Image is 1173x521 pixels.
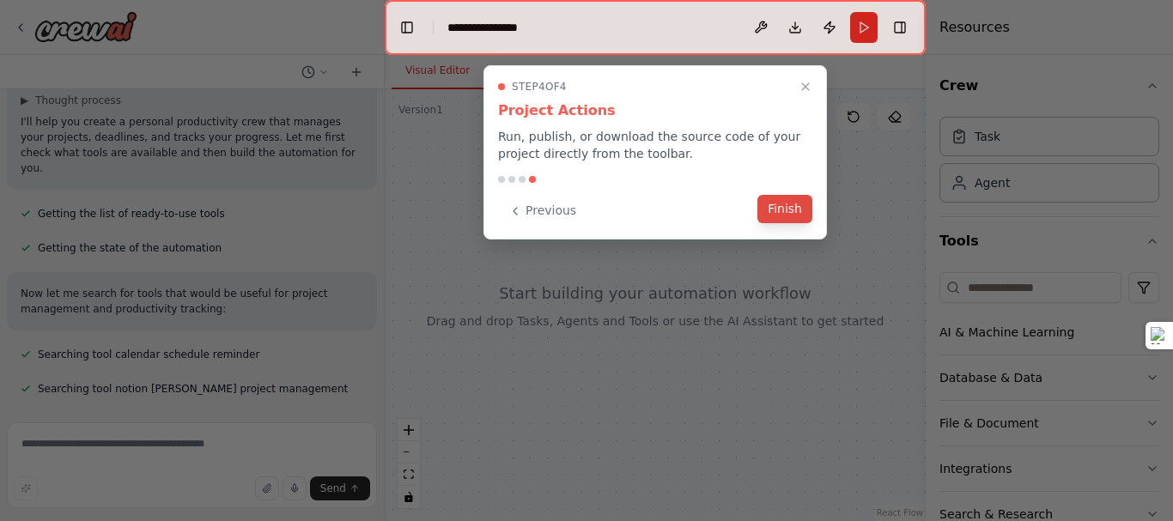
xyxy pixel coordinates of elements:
[795,76,816,97] button: Close walkthrough
[498,128,812,162] p: Run, publish, or download the source code of your project directly from the toolbar.
[395,15,419,39] button: Hide left sidebar
[498,100,812,121] h3: Project Actions
[757,195,812,223] button: Finish
[498,197,586,225] button: Previous
[512,80,567,94] span: Step 4 of 4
